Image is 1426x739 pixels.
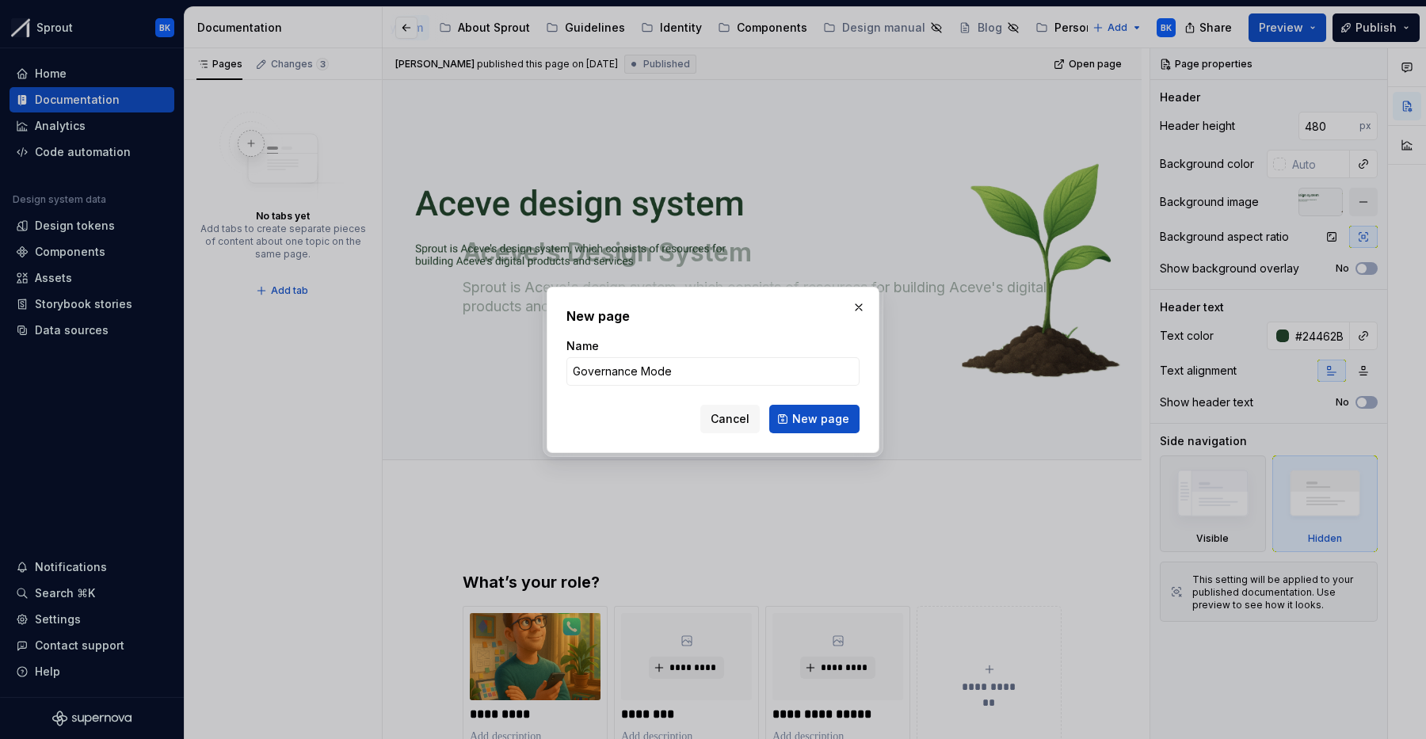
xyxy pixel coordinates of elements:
[700,405,760,433] button: Cancel
[711,411,749,427] span: Cancel
[792,411,849,427] span: New page
[769,405,860,433] button: New page
[566,338,599,354] label: Name
[566,307,860,326] h2: New page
